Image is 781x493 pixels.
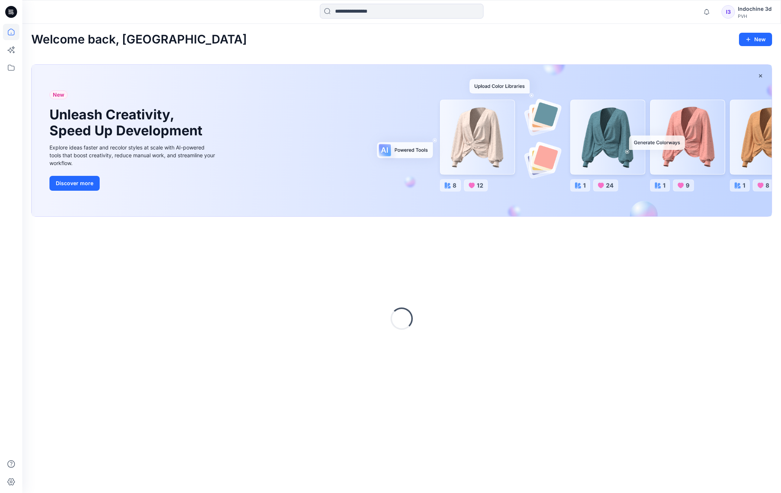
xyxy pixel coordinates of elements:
[49,176,217,191] a: Discover more
[739,33,772,46] button: New
[49,107,206,139] h1: Unleash Creativity, Speed Up Development
[49,144,217,167] div: Explore ideas faster and recolor styles at scale with AI-powered tools that boost creativity, red...
[49,176,100,191] button: Discover more
[721,5,735,19] div: I3
[53,90,64,99] span: New
[738,4,772,13] div: Indochine 3d
[738,13,772,19] div: PVH
[31,33,247,46] h2: Welcome back, [GEOGRAPHIC_DATA]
